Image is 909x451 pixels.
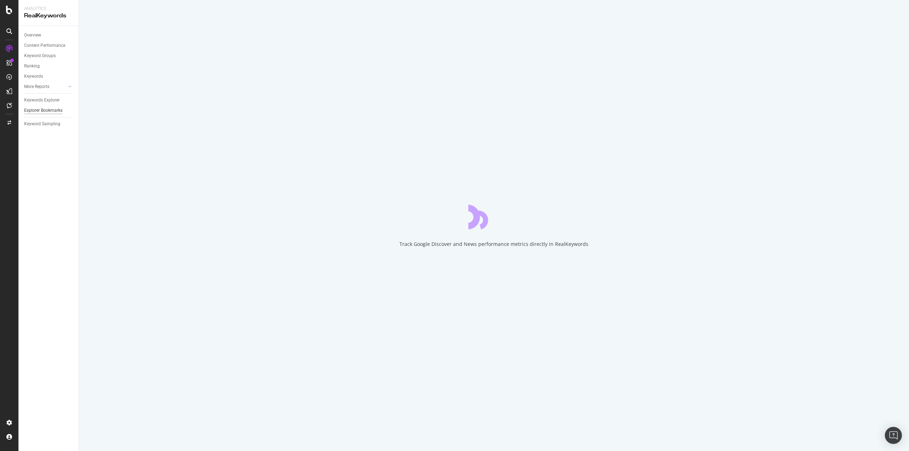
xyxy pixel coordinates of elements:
[24,107,74,114] a: Explorer Bookmarks
[24,52,56,60] div: Keyword Groups
[24,32,41,39] div: Overview
[24,32,74,39] a: Overview
[24,73,74,80] a: Keywords
[24,97,74,104] a: Keywords Explorer
[24,120,74,128] a: Keyword Sampling
[24,62,40,70] div: Ranking
[24,83,66,90] a: More Reports
[24,6,73,12] div: Analytics
[24,73,43,80] div: Keywords
[24,42,65,49] div: Content Performance
[24,62,74,70] a: Ranking
[24,42,74,49] a: Content Performance
[24,97,60,104] div: Keywords Explorer
[24,83,49,90] div: More Reports
[24,52,74,60] a: Keyword Groups
[885,427,902,444] div: Open Intercom Messenger
[24,107,62,114] div: Explorer Bookmarks
[24,120,60,128] div: Keyword Sampling
[399,241,588,248] div: Track Google Discover and News performance metrics directly in RealKeywords
[468,204,519,229] div: animation
[24,12,73,20] div: RealKeywords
